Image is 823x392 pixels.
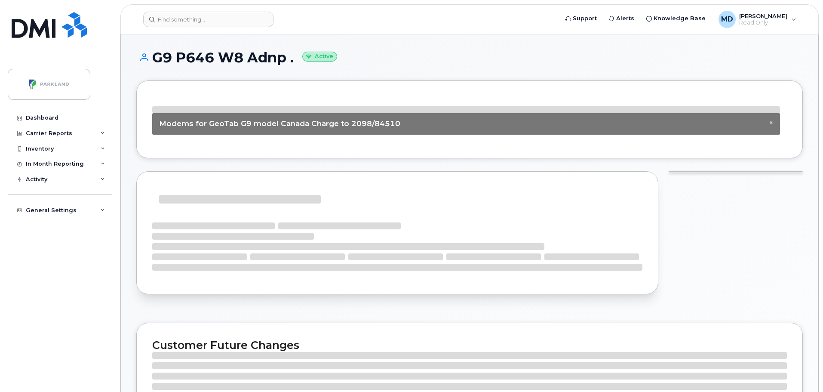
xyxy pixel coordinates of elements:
h2: Customer Future Changes [152,339,787,352]
span: Modems for GeoTab G9 model Canada Charge to 2098/84510 [159,119,400,128]
span: × [770,119,773,126]
h1: G9 P646 W8 Adnp . [136,50,803,65]
button: Close [770,120,773,126]
small: Active [302,52,337,62]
